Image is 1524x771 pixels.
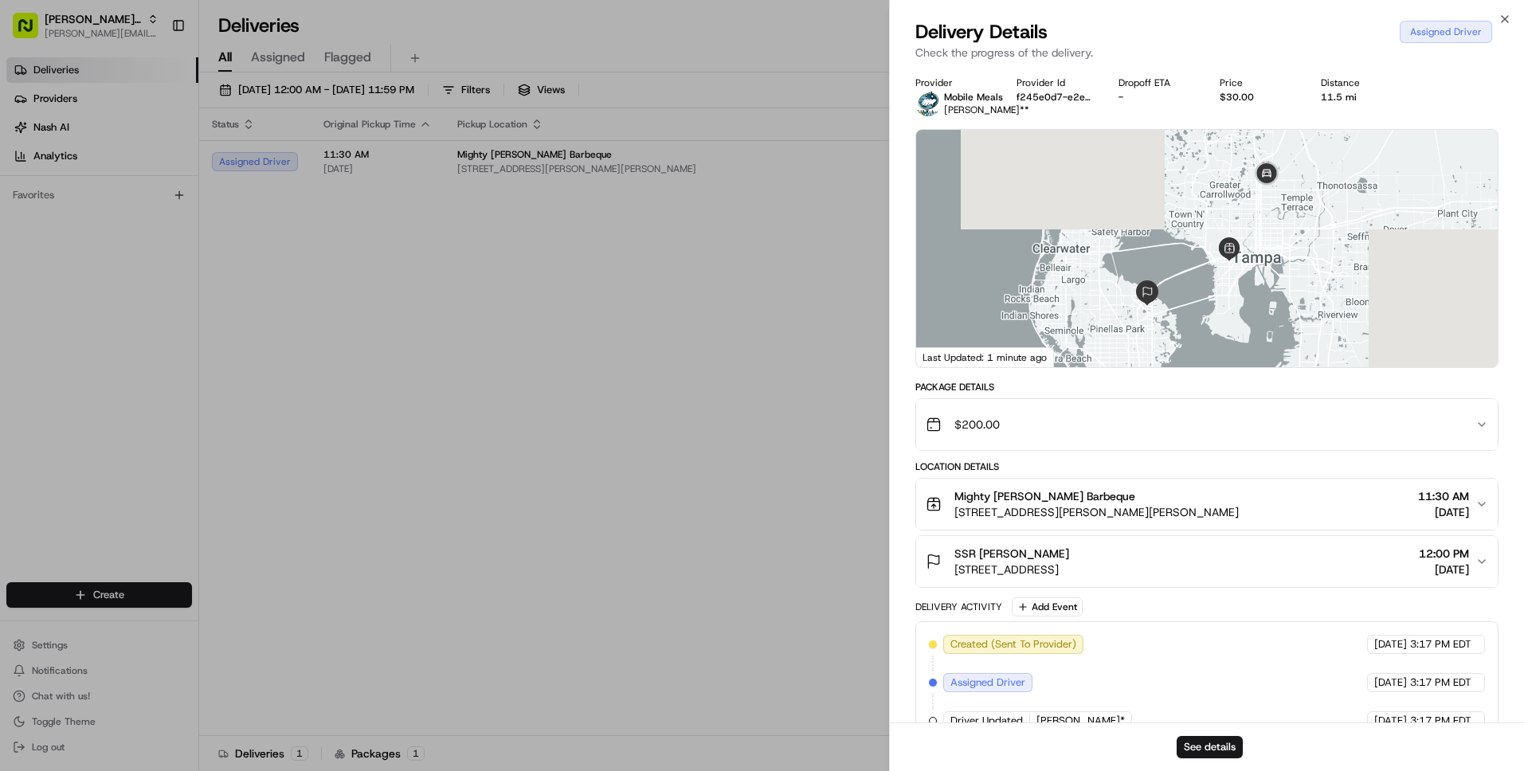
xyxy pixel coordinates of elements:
div: 11.5 mi [1321,91,1397,104]
div: Delivery Activity [915,601,1002,613]
span: 3:17 PM EDT [1410,714,1471,728]
button: SSR [PERSON_NAME][STREET_ADDRESS]12:00 PM[DATE] [916,536,1498,587]
div: Package Details [915,381,1499,393]
span: API Documentation [151,231,256,247]
button: Mighty [PERSON_NAME] Barbeque[STREET_ADDRESS][PERSON_NAME][PERSON_NAME]11:30 AM[DATE] [916,479,1498,530]
button: See details [1177,736,1243,758]
span: [STREET_ADDRESS][PERSON_NAME][PERSON_NAME] [954,504,1239,520]
button: f245e0d7-e2e5-fa42-79b4-c45a30259f5e [1017,91,1092,104]
img: Nash [16,16,48,48]
p: Welcome 👋 [16,64,290,89]
a: Powered byPylon [112,269,193,282]
span: 3:17 PM EDT [1410,637,1471,652]
div: $30.00 [1220,91,1295,104]
span: [DATE] [1374,637,1407,652]
span: [DATE] [1418,504,1469,520]
div: Provider [915,76,991,89]
span: Mobile Meals [944,91,1003,104]
div: Dropoff ETA [1119,76,1194,89]
span: 3:17 PM EDT [1410,675,1471,690]
span: Knowledge Base [32,231,122,247]
div: - [1119,91,1194,104]
span: $200.00 [954,417,1000,432]
input: Clear [41,103,263,119]
span: [STREET_ADDRESS] [954,562,1069,577]
div: 💻 [135,233,147,245]
span: [PERSON_NAME]* [1036,714,1125,728]
button: $200.00 [916,399,1498,450]
button: Start new chat [271,157,290,176]
div: Location Details [915,460,1499,473]
span: Mighty [PERSON_NAME] Barbeque [954,488,1135,504]
span: [DATE] [1374,714,1407,728]
button: Add Event [1012,597,1083,616]
span: Driver Updated [950,714,1023,728]
div: Price [1220,76,1295,89]
span: SSR [PERSON_NAME] [954,546,1069,562]
div: Last Updated: 1 minute ago [916,347,1054,367]
span: Assigned Driver [950,675,1025,690]
span: [DATE] [1374,675,1407,690]
div: Distance [1321,76,1397,89]
div: We're available if you need us! [54,168,202,181]
img: MM.png [915,91,941,116]
span: 11:30 AM [1418,488,1469,504]
div: Start new chat [54,152,261,168]
div: Provider Id [1017,76,1092,89]
span: Created (Sent To Provider) [950,637,1076,652]
p: Check the progress of the delivery. [915,45,1499,61]
span: [PERSON_NAME]** [944,104,1029,116]
img: 1736555255976-a54dd68f-1ca7-489b-9aae-adbdc363a1c4 [16,152,45,181]
span: 12:00 PM [1419,546,1469,562]
span: [DATE] [1419,562,1469,577]
a: 📗Knowledge Base [10,225,128,253]
span: Delivery Details [915,19,1048,45]
span: Pylon [159,270,193,282]
a: 💻API Documentation [128,225,262,253]
div: 📗 [16,233,29,245]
